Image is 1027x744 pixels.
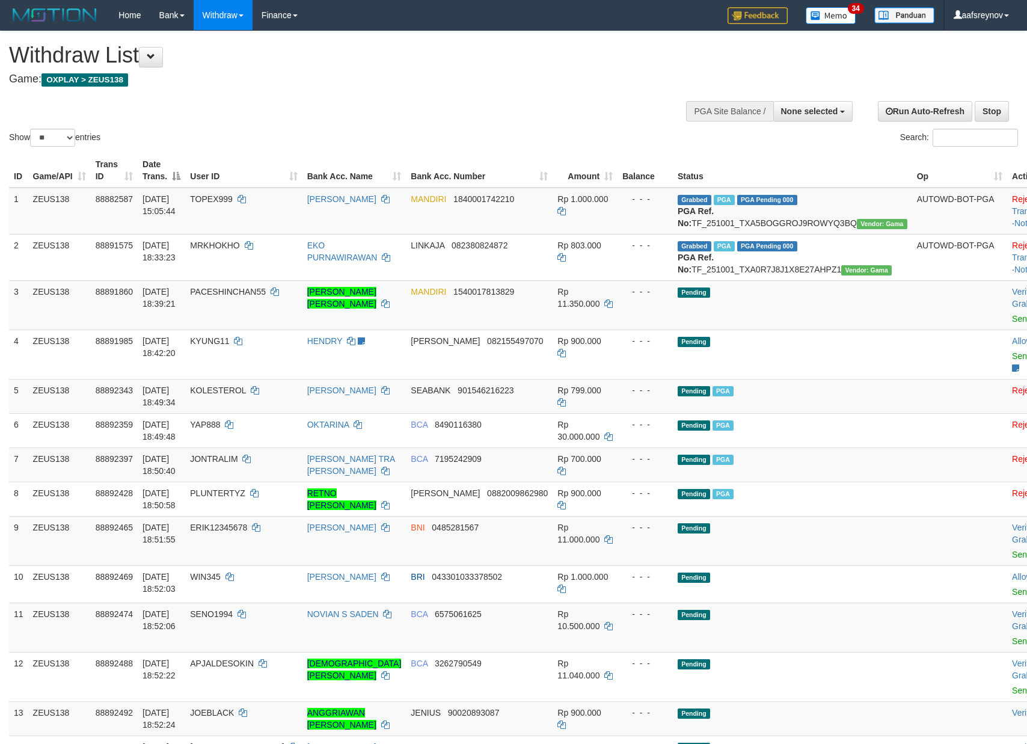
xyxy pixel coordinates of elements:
th: Balance [618,153,673,188]
span: Vendor URL: https://trx31.1velocity.biz [857,219,907,229]
span: Marked by aafanarl [713,489,734,499]
span: [DATE] 18:52:22 [143,659,176,680]
span: ERIK12345678 [190,523,247,532]
span: MRKHOKHO [190,241,239,250]
input: Search: [933,129,1018,147]
span: Rp 700.000 [557,454,601,464]
td: ZEUS138 [28,516,91,565]
span: Pending [678,523,710,533]
td: ZEUS138 [28,413,91,447]
a: Stop [975,101,1009,121]
span: JOEBLACK [190,708,234,718]
h1: Withdraw List [9,43,673,67]
span: BCA [411,420,428,429]
span: Pending [678,709,710,719]
span: 88892469 [96,572,133,582]
span: BRI [411,572,425,582]
span: Copy 90020893087 to clipboard [448,708,500,718]
a: [PERSON_NAME] [307,523,376,532]
td: ZEUS138 [28,701,91,736]
span: Pending [678,573,710,583]
span: Pending [678,337,710,347]
b: PGA Ref. No: [678,206,714,228]
td: 12 [9,652,28,701]
th: Date Trans.: activate to sort column descending [138,153,185,188]
img: Feedback.jpg [728,7,788,24]
span: 88891860 [96,287,133,297]
td: 4 [9,330,28,379]
span: [PERSON_NAME] [411,488,480,498]
span: PACESHINCHAN55 [190,287,266,297]
td: ZEUS138 [28,447,91,482]
span: 88892359 [96,420,133,429]
span: Grabbed [678,195,711,205]
span: Copy 901546216223 to clipboard [458,386,513,395]
span: MANDIRI [411,287,446,297]
div: - - - [622,286,668,298]
span: 88892428 [96,488,133,498]
span: Marked by aafnoeunsreypich [713,455,734,465]
td: 10 [9,565,28,603]
span: Marked by aafnoeunsreypich [714,195,735,205]
th: Bank Acc. Name: activate to sort column ascending [302,153,406,188]
span: Copy 8490116380 to clipboard [435,420,482,429]
span: YAP888 [190,420,220,429]
span: [DATE] 18:39:21 [143,287,176,309]
span: KYUNG11 [190,336,229,346]
span: Pending [678,659,710,669]
span: Rp 11.350.000 [557,287,599,309]
span: [DATE] 18:49:48 [143,420,176,441]
span: Rp 1.000.000 [557,572,608,582]
th: Bank Acc. Number: activate to sort column ascending [406,153,553,188]
span: JENIUS [411,708,441,718]
button: None selected [773,101,853,121]
div: - - - [622,657,668,669]
td: ZEUS138 [28,603,91,652]
span: Rp 1.000.000 [557,194,608,204]
span: [DATE] 18:33:23 [143,241,176,262]
span: Rp 10.500.000 [557,609,599,631]
span: OXPLAY > ZEUS138 [41,73,128,87]
span: Rp 803.000 [557,241,601,250]
td: 9 [9,516,28,565]
span: Rp 30.000.000 [557,420,599,441]
span: JONTRALIM [190,454,238,464]
span: WIN345 [190,572,221,582]
td: 7 [9,447,28,482]
th: Op: activate to sort column ascending [912,153,1007,188]
span: MANDIRI [411,194,446,204]
select: Showentries [30,129,75,147]
a: [PERSON_NAME] [307,386,376,395]
span: KOLESTEROL [190,386,246,395]
span: Rp 11.000.000 [557,523,599,544]
td: ZEUS138 [28,280,91,330]
div: - - - [622,419,668,431]
span: 88891575 [96,241,133,250]
a: EKO PURNAWIRAWAN [307,241,378,262]
div: - - - [622,384,668,396]
span: 88892492 [96,708,133,718]
span: [DATE] 18:42:20 [143,336,176,358]
div: - - - [622,608,668,620]
a: [PERSON_NAME] [307,194,376,204]
td: ZEUS138 [28,330,91,379]
span: Marked by aafanarl [713,386,734,396]
td: 1 [9,188,28,235]
span: Copy 082155497070 to clipboard [487,336,543,346]
td: 8 [9,482,28,516]
span: BCA [411,454,428,464]
td: 5 [9,379,28,413]
span: 88892465 [96,523,133,532]
span: LINKAJA [411,241,444,250]
span: SEABANK [411,386,450,395]
span: None selected [781,106,838,116]
span: [PERSON_NAME] [411,336,480,346]
a: OKTARINA [307,420,349,429]
span: BCA [411,609,428,619]
span: Rp 900.000 [557,488,601,498]
span: Copy 043301033378502 to clipboard [432,572,502,582]
span: Pending [678,287,710,298]
a: [PERSON_NAME] TRA [PERSON_NAME] [307,454,395,476]
span: Copy 7195242909 to clipboard [435,454,482,464]
span: Pending [678,610,710,620]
